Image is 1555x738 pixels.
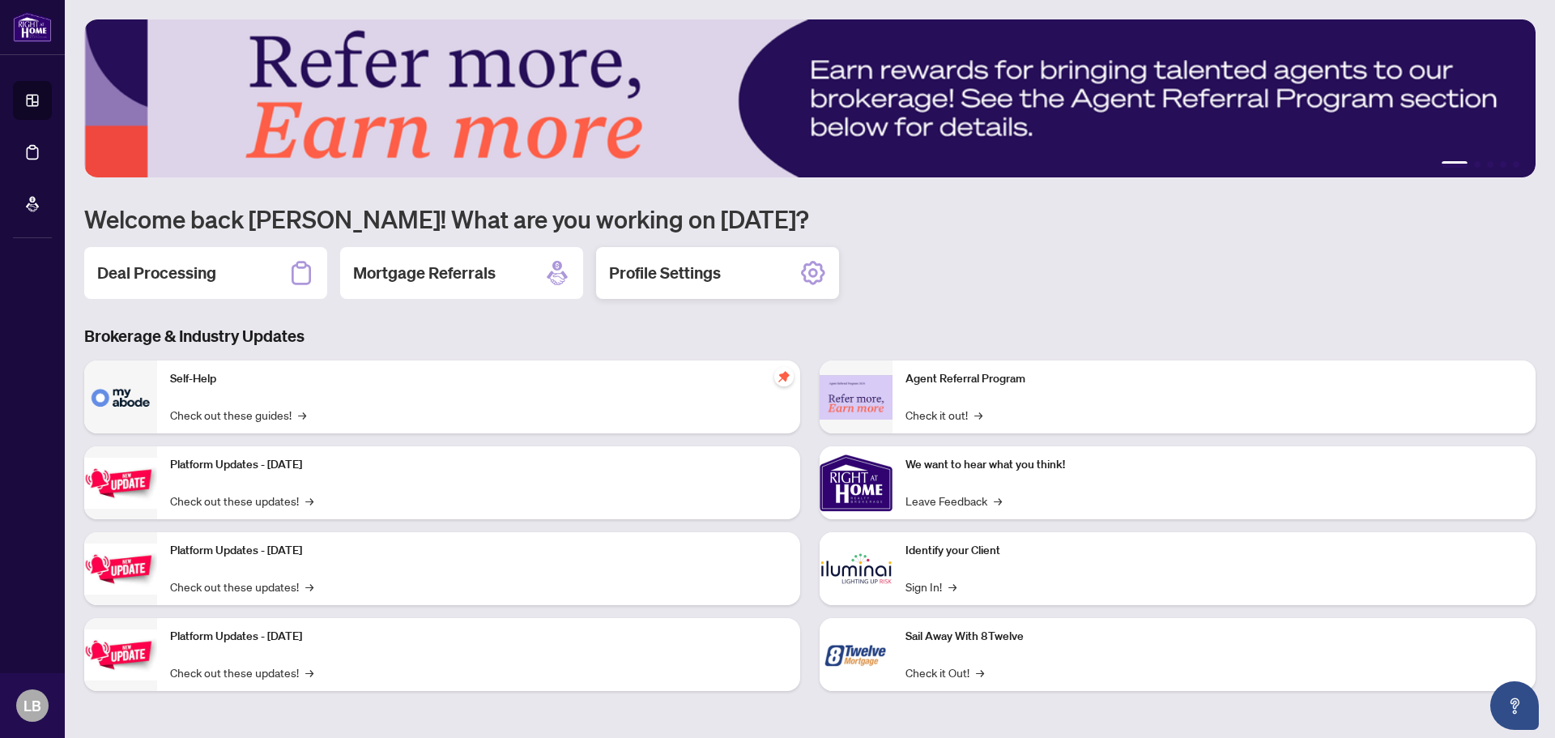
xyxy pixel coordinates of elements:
button: 4 [1500,161,1506,168]
img: We want to hear what you think! [820,446,893,519]
a: Check out these updates!→ [170,578,313,595]
span: → [298,406,306,424]
p: Platform Updates - [DATE] [170,456,787,474]
h2: Deal Processing [97,262,216,284]
p: Agent Referral Program [905,370,1523,388]
a: Sign In!→ [905,578,956,595]
button: 2 [1474,161,1480,168]
span: → [305,578,313,595]
span: → [974,406,982,424]
p: Platform Updates - [DATE] [170,542,787,560]
span: LB [23,694,41,717]
img: Slide 0 [84,19,1536,177]
a: Leave Feedback→ [905,492,1002,510]
span: → [994,492,1002,510]
span: → [305,663,313,681]
span: → [305,492,313,510]
p: We want to hear what you think! [905,456,1523,474]
span: pushpin [774,367,794,386]
p: Identify your Client [905,542,1523,560]
a: Check out these guides!→ [170,406,306,424]
a: Check it Out!→ [905,663,984,681]
span: → [976,663,984,681]
a: Check out these updates!→ [170,663,313,681]
img: Platform Updates - June 23, 2025 [84,629,157,680]
img: logo [13,12,52,42]
img: Platform Updates - July 8, 2025 [84,544,157,595]
h3: Brokerage & Industry Updates [84,325,1536,348]
img: Platform Updates - July 21, 2025 [84,458,157,509]
p: Sail Away With 8Twelve [905,628,1523,646]
button: 1 [1442,161,1468,168]
button: 3 [1487,161,1493,168]
p: Self-Help [170,370,787,388]
h2: Mortgage Referrals [353,262,496,284]
img: Self-Help [84,360,157,433]
h1: Welcome back [PERSON_NAME]! What are you working on [DATE]? [84,203,1536,234]
button: 5 [1513,161,1519,168]
img: Agent Referral Program [820,375,893,420]
button: Open asap [1490,681,1539,730]
img: Sail Away With 8Twelve [820,618,893,691]
a: Check out these updates!→ [170,492,313,510]
a: Check it out!→ [905,406,982,424]
img: Identify your Client [820,532,893,605]
p: Platform Updates - [DATE] [170,628,787,646]
h2: Profile Settings [609,262,721,284]
span: → [948,578,956,595]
